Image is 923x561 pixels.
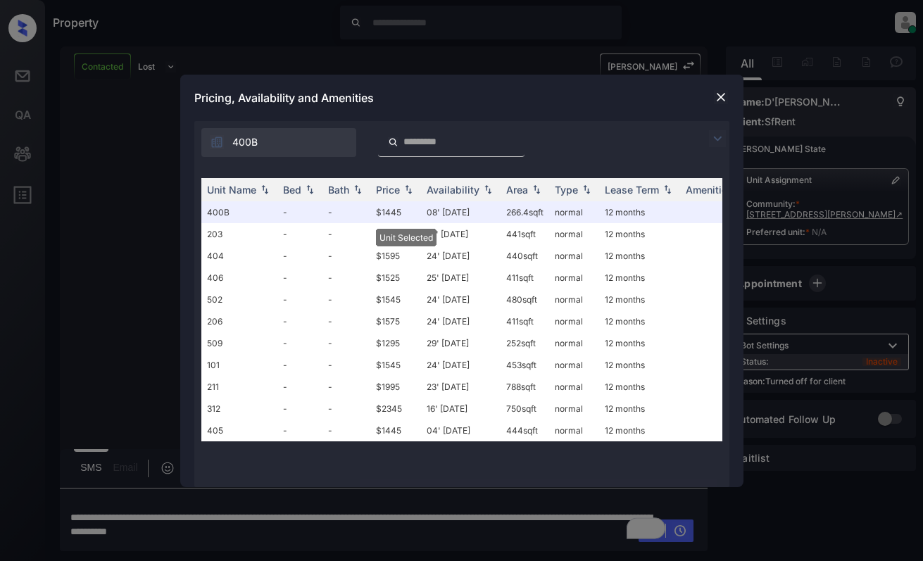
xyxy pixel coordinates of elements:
[549,332,599,354] td: normal
[322,289,370,310] td: -
[201,201,277,223] td: 400B
[421,420,501,441] td: 04' [DATE]
[322,376,370,398] td: -
[370,332,421,354] td: $1295
[549,310,599,332] td: normal
[201,267,277,289] td: 406
[277,245,322,267] td: -
[549,267,599,289] td: normal
[322,201,370,223] td: -
[201,354,277,376] td: 101
[201,420,277,441] td: 405
[599,245,680,267] td: 12 months
[322,310,370,332] td: -
[370,245,421,267] td: $1595
[501,223,549,245] td: 441 sqft
[370,310,421,332] td: $1575
[322,223,370,245] td: -
[501,310,549,332] td: 411 sqft
[201,310,277,332] td: 206
[506,184,528,196] div: Area
[322,420,370,441] td: -
[481,184,495,194] img: sorting
[660,184,674,194] img: sorting
[549,398,599,420] td: normal
[201,223,277,245] td: 203
[421,310,501,332] td: 24' [DATE]
[599,223,680,245] td: 12 months
[599,310,680,332] td: 12 months
[370,420,421,441] td: $1445
[599,289,680,310] td: 12 months
[599,267,680,289] td: 12 months
[549,289,599,310] td: normal
[709,130,726,147] img: icon-zuma
[370,201,421,223] td: $1445
[599,420,680,441] td: 12 months
[370,354,421,376] td: $1545
[303,184,317,194] img: sorting
[501,245,549,267] td: 440 sqft
[421,223,501,245] td: 10' [DATE]
[180,75,743,121] div: Pricing, Availability and Amenities
[322,332,370,354] td: -
[370,376,421,398] td: $1995
[421,245,501,267] td: 24' [DATE]
[277,267,322,289] td: -
[388,136,398,149] img: icon-zuma
[501,420,549,441] td: 444 sqft
[322,267,370,289] td: -
[605,184,659,196] div: Lease Term
[201,245,277,267] td: 404
[277,354,322,376] td: -
[277,420,322,441] td: -
[201,398,277,420] td: 312
[322,245,370,267] td: -
[376,184,400,196] div: Price
[201,289,277,310] td: 502
[421,289,501,310] td: 24' [DATE]
[501,332,549,354] td: 252 sqft
[401,184,415,194] img: sorting
[501,289,549,310] td: 480 sqft
[501,201,549,223] td: 266.4 sqft
[258,184,272,194] img: sorting
[277,223,322,245] td: -
[201,376,277,398] td: 211
[549,354,599,376] td: normal
[351,184,365,194] img: sorting
[549,201,599,223] td: normal
[421,354,501,376] td: 24' [DATE]
[427,184,479,196] div: Availability
[549,376,599,398] td: normal
[599,354,680,376] td: 12 months
[421,376,501,398] td: 23' [DATE]
[714,90,728,104] img: close
[579,184,594,194] img: sorting
[599,376,680,398] td: 12 months
[370,223,421,245] td: $1595
[283,184,301,196] div: Bed
[201,332,277,354] td: 509
[277,376,322,398] td: -
[322,354,370,376] td: -
[549,223,599,245] td: normal
[501,267,549,289] td: 411 sqft
[322,398,370,420] td: -
[501,376,549,398] td: 788 sqft
[207,184,256,196] div: Unit Name
[421,201,501,223] td: 08' [DATE]
[370,267,421,289] td: $1525
[277,398,322,420] td: -
[277,310,322,332] td: -
[501,354,549,376] td: 453 sqft
[599,398,680,420] td: 12 months
[599,201,680,223] td: 12 months
[210,135,224,149] img: icon-zuma
[421,398,501,420] td: 16' [DATE]
[328,184,349,196] div: Bath
[421,267,501,289] td: 25' [DATE]
[549,245,599,267] td: normal
[277,332,322,354] td: -
[370,398,421,420] td: $2345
